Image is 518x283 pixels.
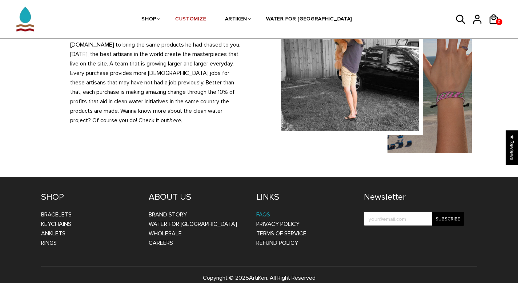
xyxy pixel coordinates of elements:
a: 0 [496,19,502,25]
a: Terms of Service [256,230,306,237]
input: your@email.com [364,212,464,226]
h4: ABOUT US [149,192,245,203]
p: On [DATE], after a ton of similar interest, [PERSON_NAME] launched [DOMAIN_NAME] to bring the sam... [70,31,242,125]
a: FAQs [256,211,270,218]
em: . [181,117,182,124]
a: SHOP [141,0,156,39]
h4: Newsletter [364,192,464,203]
a: BRAND STORY [149,211,187,218]
a: WATER FOR [GEOGRAPHIC_DATA] [266,0,352,39]
a: Refund Policy [256,239,298,247]
p: Copyright © 2025 . All Right Reserved [41,273,477,283]
h4: SHOP [41,192,138,203]
a: ArtiKen [249,274,267,282]
input: Subscribe [432,212,464,226]
a: CAREERS [149,239,173,247]
div: Click to open Judge.me floating reviews tab [506,130,518,165]
a: Privacy Policy [256,220,300,228]
a: WHOLESALE [149,230,182,237]
a: CUSTOMIZE [175,0,206,39]
a: WATER FOR [GEOGRAPHIC_DATA] [149,220,237,228]
a: here [169,117,181,124]
a: Anklets [41,230,65,237]
a: Keychains [41,220,71,228]
a: ARTIKEN [225,0,247,39]
a: Rings [41,239,57,247]
span: 0 [496,17,502,27]
a: Bracelets [41,211,72,218]
h4: LINKS [256,192,353,203]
